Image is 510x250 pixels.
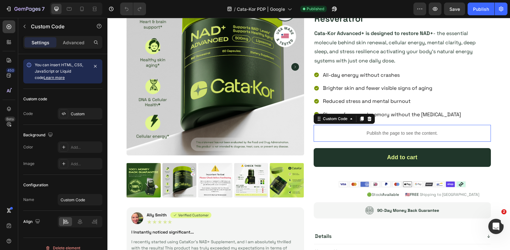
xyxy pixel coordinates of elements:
[307,6,324,12] span: Published
[302,174,311,179] strong: FREE
[488,219,504,234] iframe: Intercom live chat
[184,45,192,53] button: Carousel Next Arrow
[444,3,465,15] button: Save
[264,174,292,179] span: Stock
[71,161,101,167] div: Add...
[3,3,47,15] button: 7
[468,3,494,15] button: Publish
[63,39,84,46] p: Advanced
[23,218,41,226] div: Align
[23,197,34,203] div: Name
[214,98,241,104] div: Custom Code
[32,39,49,46] p: Settings
[501,209,506,214] span: 2
[206,184,384,201] img: gempages_575381442574418883-0983e81c-3ba3-413c-a8e5-b498073ef198.png
[237,6,285,12] span: Cata-Kor PDP | Google
[449,6,460,12] span: Save
[275,174,292,179] strong: Available
[215,80,353,86] p: Reduced stress and mental burnout
[71,111,101,117] div: Custom
[207,12,326,19] strong: Cata-Kor Advanced+ is designed to restore NAD+
[5,117,15,122] div: Beta
[23,144,33,150] div: Color
[23,96,47,102] div: Custom code
[23,161,34,167] div: Image
[473,6,489,12] div: Publish
[107,18,510,250] iframe: Design area
[312,174,372,179] span: Shipping to [GEOGRAPHIC_DATA]
[215,94,353,100] p: Sharper focus and memory without the [MEDICAL_DATA]
[44,75,65,80] a: Learn more
[231,163,359,170] img: gempages_575381442574418883-947c4640-3863-478a-ad0f-b90b2e1ebd12.png
[35,62,83,80] span: You can insert HTML, CSS, JavaScript or Liquid code
[206,112,384,119] p: Publish the page to see the content.
[23,182,48,188] div: Configuration
[23,131,54,139] div: Background
[234,6,236,12] span: /
[298,174,302,179] span: 🇺🇸
[71,145,101,150] div: Add...
[206,130,384,149] div: Add to cart
[31,23,85,30] p: Custom Code
[42,5,45,13] p: 7
[23,111,33,117] div: Code
[215,54,353,60] p: All-day energy without crashes
[207,12,368,46] span: - the essential molecule behind skin renewal, cellular energy, mental clarity, deep sleep, and st...
[6,68,15,73] div: 450
[259,174,264,179] span: 🟢
[120,3,146,15] div: Undo/Redo
[215,67,353,73] p: Brighter skin and fewer visible signs of aging
[208,217,224,221] p: Details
